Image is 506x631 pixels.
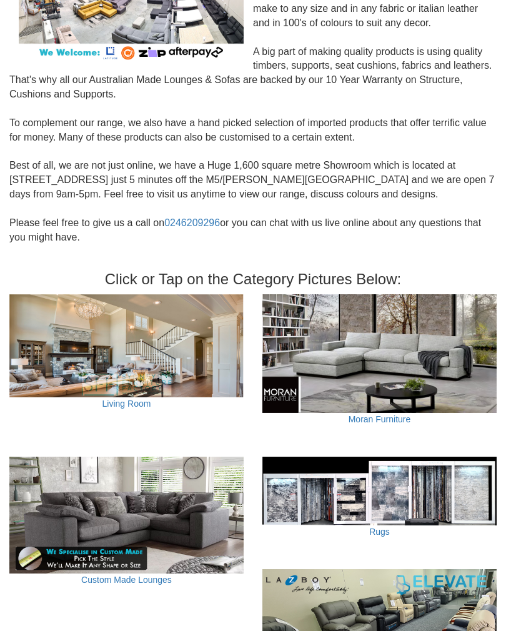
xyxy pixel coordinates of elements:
img: Moran Furniture [262,294,497,413]
img: Custom Made Lounges [9,457,244,574]
a: Moran Furniture [349,414,411,424]
a: 0246209296 [164,217,220,228]
a: Rugs [369,527,390,537]
a: Living Room [102,399,151,409]
a: Custom Made Lounges [81,575,172,585]
h3: Click or Tap on the Category Pictures Below: [9,271,497,287]
img: Living Room [9,294,244,397]
img: Rugs [262,457,497,525]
